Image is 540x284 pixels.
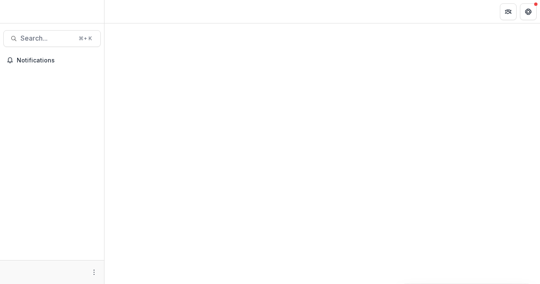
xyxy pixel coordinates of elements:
[89,267,99,277] button: More
[20,34,74,42] span: Search...
[108,5,143,18] nav: breadcrumb
[3,30,101,47] button: Search...
[77,34,94,43] div: ⌘ + K
[3,54,101,67] button: Notifications
[520,3,537,20] button: Get Help
[500,3,517,20] button: Partners
[17,57,97,64] span: Notifications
